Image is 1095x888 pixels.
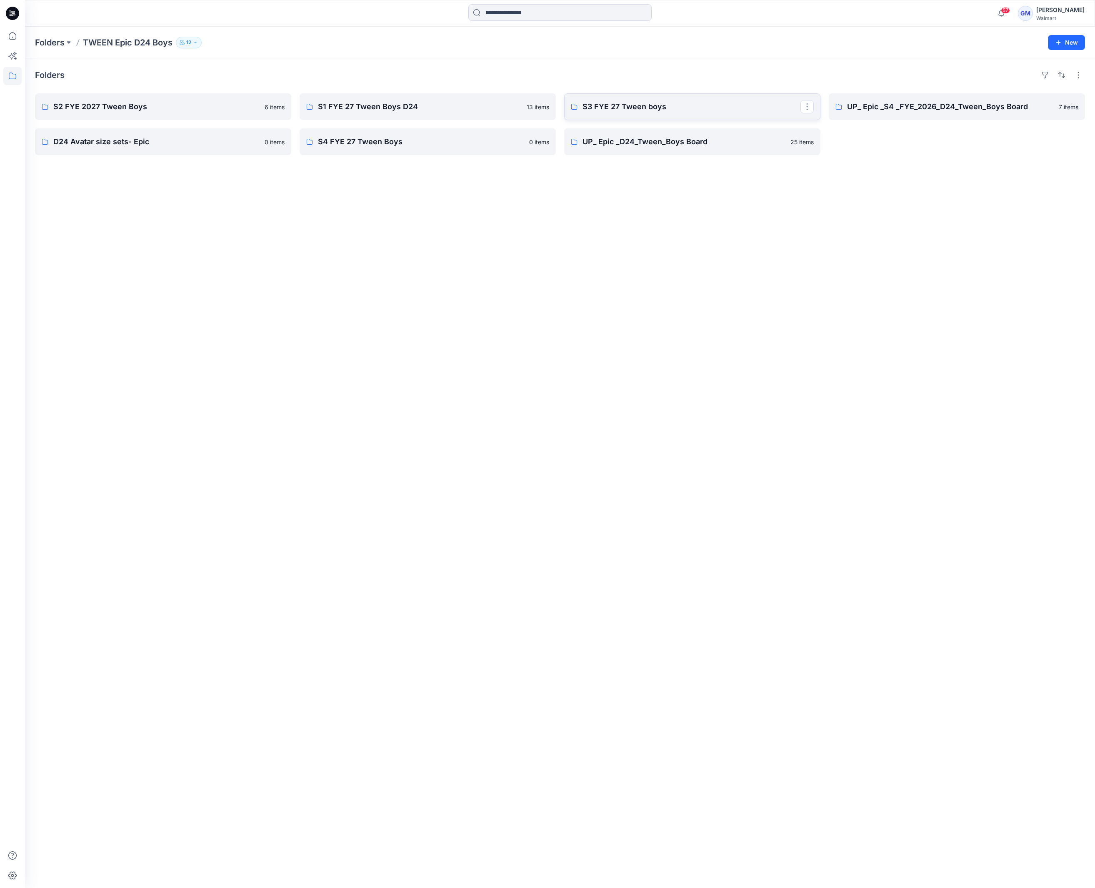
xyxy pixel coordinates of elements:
[35,93,291,120] a: S2 FYE 2027 Tween Boys6 items
[300,93,556,120] a: S1 FYE 27 Tween Boys D2413 items
[318,101,522,113] p: S1 FYE 27 Tween Boys D24
[1036,5,1085,15] div: [PERSON_NAME]
[35,37,65,48] a: Folders
[582,101,800,113] p: S3 FYE 27 Tween boys
[53,101,260,113] p: S2 FYE 2027 Tween Boys
[53,136,260,148] p: D24 Avatar size sets- Epic
[186,38,191,47] p: 12
[564,128,820,155] a: UP_ Epic _D24_Tween_Boys Board25 items
[527,103,549,111] p: 13 items
[847,101,1054,113] p: UP_ Epic _S4 _FYE_2026_D24_Tween_Boys Board
[35,128,291,155] a: D24 Avatar size sets- Epic0 items
[1018,6,1033,21] div: GM
[564,93,820,120] a: S3 FYE 27 Tween boys
[529,138,549,146] p: 0 items
[1048,35,1085,50] button: New
[300,128,556,155] a: S4 FYE 27 Tween Boys0 items
[1001,7,1010,14] span: 57
[582,136,785,148] p: UP_ Epic _D24_Tween_Boys Board
[790,138,814,146] p: 25 items
[829,93,1085,120] a: UP_ Epic _S4 _FYE_2026_D24_Tween_Boys Board7 items
[176,37,202,48] button: 12
[1059,103,1078,111] p: 7 items
[83,37,172,48] p: TWEEN Epic D24 Boys
[265,103,285,111] p: 6 items
[1036,15,1085,21] div: Walmart
[265,138,285,146] p: 0 items
[318,136,524,148] p: S4 FYE 27 Tween Boys
[35,70,65,80] h4: Folders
